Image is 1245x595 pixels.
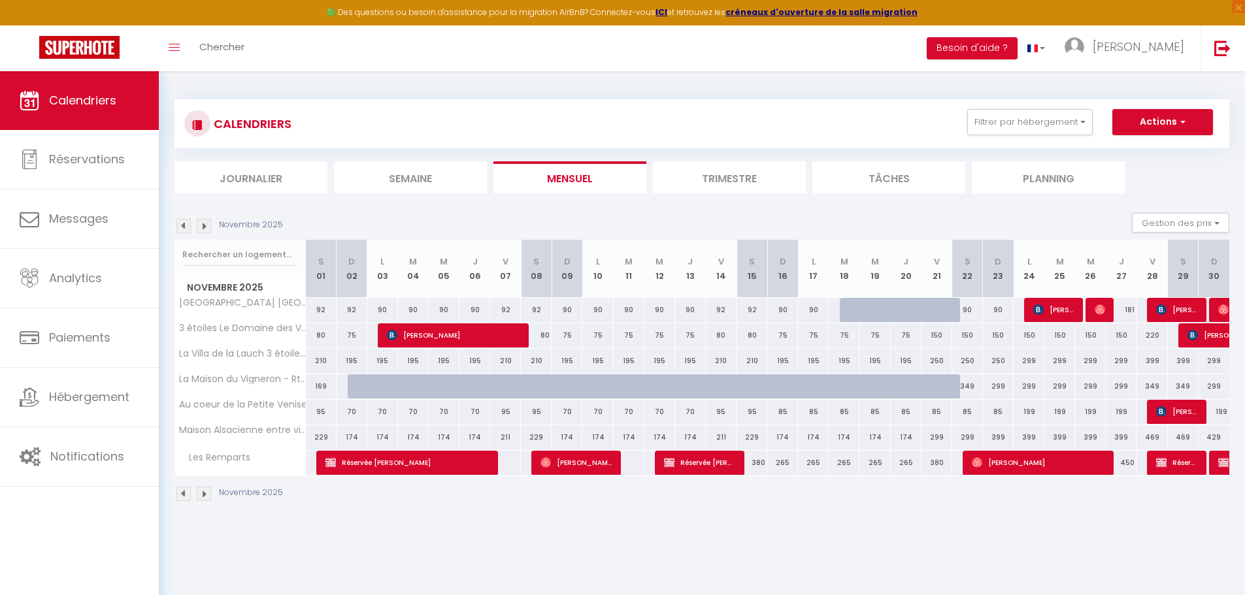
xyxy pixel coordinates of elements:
div: 174 [582,425,613,449]
div: 299 [1106,349,1137,373]
div: 299 [1199,374,1229,398]
th: 16 [767,240,798,298]
th: 03 [367,240,398,298]
button: Filtrer par hébergement [967,109,1093,135]
div: 211 [490,425,521,449]
div: 85 [921,400,952,424]
th: 02 [337,240,367,298]
span: Réservée [PERSON_NAME] [664,450,736,475]
div: 195 [429,349,459,373]
div: 195 [829,349,859,373]
span: [PERSON_NAME] [1095,297,1105,322]
div: 199 [1106,400,1137,424]
div: 450 [1106,451,1137,475]
p: Novembre 2025 [219,487,283,499]
span: [PERSON_NAME] [1033,297,1074,322]
div: 299 [1044,349,1075,373]
div: 85 [859,400,890,424]
div: 195 [552,349,582,373]
div: 399 [1014,425,1044,449]
div: 85 [952,400,983,424]
div: 90 [675,298,706,322]
a: créneaux d'ouverture de la salle migration [725,7,918,18]
div: 265 [767,451,798,475]
div: 169 [306,374,337,398]
div: 265 [829,451,859,475]
abbr: M [440,255,448,268]
div: 211 [706,425,737,449]
abbr: L [596,255,600,268]
div: 399 [1044,425,1075,449]
div: 195 [337,349,367,373]
div: 90 [767,298,798,322]
abbr: M [1087,255,1095,268]
span: 3 étoiles Le Domaine des Vignes - Kaysersberg Vignoble [177,323,308,333]
div: 75 [798,323,829,347]
abbr: D [564,255,571,268]
div: 70 [337,400,367,424]
div: 70 [398,400,429,424]
div: 299 [1014,374,1044,398]
div: 181 [1106,298,1137,322]
abbr: D [780,255,786,268]
div: 70 [675,400,706,424]
span: [GEOGRAPHIC_DATA] [GEOGRAPHIC_DATA] 3 étoiles [177,298,308,308]
button: Besoin d'aide ? [927,37,1018,59]
div: 85 [891,400,921,424]
div: 174 [367,425,398,449]
img: Super Booking [39,36,120,59]
th: 18 [829,240,859,298]
th: 22 [952,240,983,298]
abbr: S [749,255,755,268]
div: 399 [1168,349,1199,373]
div: 299 [1075,349,1106,373]
button: Ouvrir le widget de chat LiveChat [10,5,50,44]
div: 150 [1044,323,1075,347]
div: 90 [582,298,613,322]
div: 174 [429,425,459,449]
span: Messages [49,210,108,227]
div: 70 [614,400,644,424]
div: 299 [1014,349,1044,373]
div: 349 [1137,374,1167,398]
th: 13 [675,240,706,298]
div: 174 [767,425,798,449]
div: 95 [737,400,767,424]
div: 150 [1014,323,1044,347]
abbr: D [1211,255,1218,268]
div: 90 [429,298,459,322]
abbr: M [871,255,879,268]
span: Maison Alsacienne entre vignes et chateaux OBERMORSCHWIHR [177,425,308,435]
div: 92 [521,298,552,322]
div: 75 [582,323,613,347]
div: 85 [829,400,859,424]
div: 174 [552,425,582,449]
div: 399 [1075,425,1106,449]
span: Au coeur de la Petite Venise [177,400,307,410]
div: 75 [675,323,706,347]
span: [PERSON_NAME] [540,450,612,475]
div: 90 [983,298,1014,322]
div: 92 [490,298,521,322]
div: 85 [798,400,829,424]
img: ... [1065,37,1084,57]
div: 70 [582,400,613,424]
div: 80 [706,323,737,347]
div: 250 [952,349,983,373]
th: 07 [490,240,521,298]
div: 90 [644,298,675,322]
abbr: L [1027,255,1031,268]
a: Chercher [190,25,254,71]
div: 95 [490,400,521,424]
span: La Maison du Vigneron - Rte des vins - [GEOGRAPHIC_DATA] [177,374,308,384]
div: 75 [891,323,921,347]
div: 299 [983,374,1014,398]
div: 90 [398,298,429,322]
div: 150 [1075,323,1106,347]
abbr: L [812,255,816,268]
div: 174 [398,425,429,449]
div: 90 [614,298,644,322]
th: 20 [891,240,921,298]
div: 349 [952,374,983,398]
th: 17 [798,240,829,298]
